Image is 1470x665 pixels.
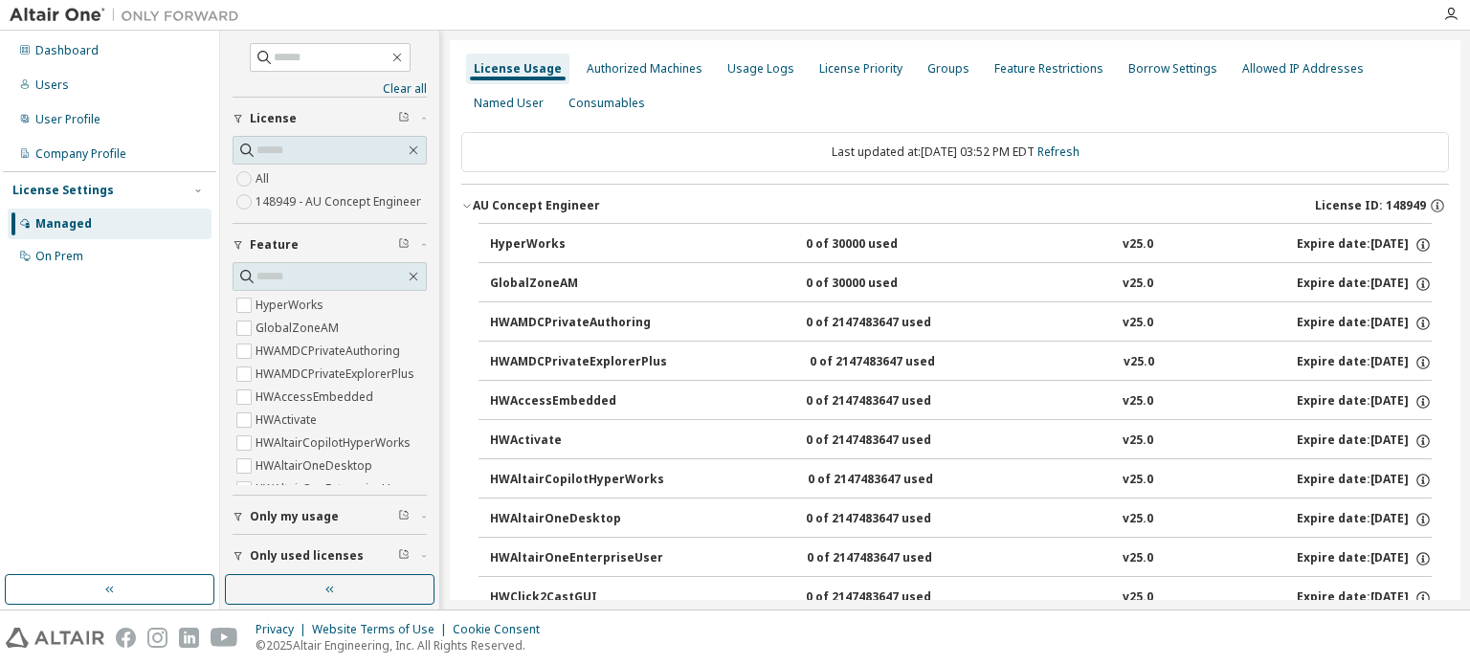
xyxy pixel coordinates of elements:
button: AU Concept EngineerLicense ID: 148949 [461,185,1449,227]
label: GlobalZoneAM [256,317,343,340]
div: Expire date: [DATE] [1297,472,1432,489]
div: HWClick2CastGUI [490,589,662,607]
div: Groups [927,61,969,77]
div: License Settings [12,183,114,198]
button: Only used licenses [233,535,427,577]
label: 148949 - AU Concept Engineer [256,190,425,213]
button: HWAltairCopilotHyperWorks0 of 2147483647 usedv25.0Expire date:[DATE] [490,459,1432,501]
div: 0 of 2147483647 used [806,511,978,528]
button: Only my usage [233,496,427,538]
label: HWAltairCopilotHyperWorks [256,432,414,454]
div: 0 of 30000 used [806,236,978,254]
div: AU Concept Engineer [473,198,600,213]
div: Cookie Consent [453,622,551,637]
div: 0 of 2147483647 used [806,432,978,450]
span: Only my usage [250,509,339,524]
div: Website Terms of Use [312,622,453,637]
img: facebook.svg [116,628,136,648]
div: Expire date: [DATE] [1297,236,1432,254]
div: Expire date: [DATE] [1297,432,1432,450]
a: Refresh [1037,144,1080,160]
div: HWAltairOneDesktop [490,511,662,528]
button: HWClick2CastGUI0 of 2147483647 usedv25.0Expire date:[DATE] [490,577,1432,619]
div: Expire date: [DATE] [1297,393,1432,410]
div: Expire date: [DATE] [1297,276,1432,293]
div: License Priority [819,61,902,77]
div: Expire date: [DATE] [1297,354,1432,371]
div: v25.0 [1123,276,1153,293]
span: License ID: 148949 [1315,198,1426,213]
div: Expire date: [DATE] [1297,315,1432,332]
div: v25.0 [1123,315,1153,332]
div: Consumables [568,96,645,111]
div: 0 of 30000 used [806,276,978,293]
button: GlobalZoneAM0 of 30000 usedv25.0Expire date:[DATE] [490,263,1432,305]
label: HWAltairOneEnterpriseUser [256,477,412,500]
div: HWActivate [490,432,662,450]
button: HWActivate0 of 2147483647 usedv25.0Expire date:[DATE] [490,420,1432,462]
div: v25.0 [1123,472,1153,489]
div: User Profile [35,112,100,127]
a: Clear all [233,81,427,97]
span: License [250,111,297,126]
div: Company Profile [35,146,126,162]
div: HWAltairOneEnterpriseUser [490,550,663,567]
span: Clear filter [398,548,410,564]
div: Authorized Machines [587,61,702,77]
span: Only used licenses [250,548,364,564]
img: altair_logo.svg [6,628,104,648]
img: Altair One [10,6,249,25]
div: v25.0 [1123,236,1153,254]
label: HWAltairOneDesktop [256,454,376,477]
div: Expire date: [DATE] [1297,511,1432,528]
div: v25.0 [1124,354,1154,371]
label: HWAccessEmbedded [256,386,377,409]
div: Feature Restrictions [994,61,1103,77]
p: © 2025 Altair Engineering, Inc. All Rights Reserved. [256,637,551,654]
button: HyperWorks0 of 30000 usedv25.0Expire date:[DATE] [490,224,1432,266]
div: v25.0 [1123,432,1153,450]
button: Feature [233,224,427,266]
label: HyperWorks [256,294,327,317]
label: HWActivate [256,409,321,432]
div: Named User [474,96,544,111]
div: License Usage [474,61,562,77]
div: Expire date: [DATE] [1297,550,1432,567]
div: HWAccessEmbedded [490,393,662,410]
div: 0 of 2147483647 used [810,354,982,371]
div: v25.0 [1123,393,1153,410]
button: HWAltairOneDesktop0 of 2147483647 usedv25.0Expire date:[DATE] [490,499,1432,541]
span: Clear filter [398,237,410,253]
span: Feature [250,237,299,253]
img: linkedin.svg [179,628,199,648]
button: HWAMDCPrivateAuthoring0 of 2147483647 usedv25.0Expire date:[DATE] [490,302,1432,344]
label: HWAMDCPrivateAuthoring [256,340,404,363]
img: youtube.svg [211,628,238,648]
div: Privacy [256,622,312,637]
span: Clear filter [398,111,410,126]
div: 0 of 2147483647 used [807,550,979,567]
img: instagram.svg [147,628,167,648]
div: 0 of 2147483647 used [808,472,980,489]
div: v25.0 [1123,511,1153,528]
button: HWAMDCPrivateExplorerPlus0 of 2147483647 usedv25.0Expire date:[DATE] [490,342,1432,384]
div: GlobalZoneAM [490,276,662,293]
div: HyperWorks [490,236,662,254]
div: v25.0 [1123,550,1153,567]
button: HWAccessEmbedded0 of 2147483647 usedv25.0Expire date:[DATE] [490,381,1432,423]
button: License [233,98,427,140]
div: Borrow Settings [1128,61,1217,77]
div: HWAltairCopilotHyperWorks [490,472,664,489]
div: Managed [35,216,92,232]
label: HWAMDCPrivateExplorerPlus [256,363,418,386]
div: On Prem [35,249,83,264]
div: 0 of 2147483647 used [806,393,978,410]
div: v25.0 [1123,589,1153,607]
div: Allowed IP Addresses [1242,61,1364,77]
div: Last updated at: [DATE] 03:52 PM EDT [461,132,1449,172]
div: 0 of 2147483647 used [806,589,978,607]
div: Dashboard [35,43,99,58]
div: Users [35,78,69,93]
div: Usage Logs [727,61,794,77]
div: Expire date: [DATE] [1297,589,1432,607]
